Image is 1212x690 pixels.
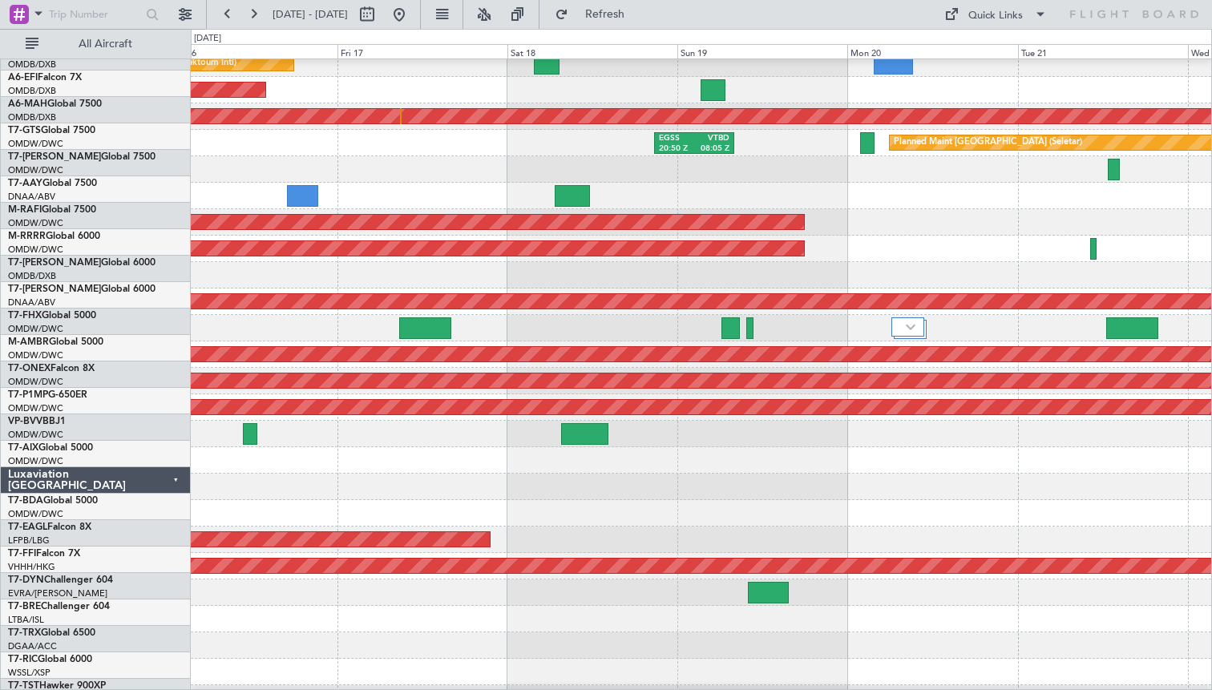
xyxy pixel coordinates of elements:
div: Thu 16 [167,44,337,59]
div: VTBD [694,133,729,144]
div: Sat 18 [507,44,677,59]
a: OMDB/DXB [8,270,56,282]
span: T7-P1MP [8,390,48,400]
a: OMDB/DXB [8,111,56,123]
a: OMDW/DWC [8,455,63,467]
span: M-AMBR [8,337,49,347]
span: T7-[PERSON_NAME] [8,258,101,268]
a: T7-FHXGlobal 5000 [8,311,96,321]
div: Planned Maint [GEOGRAPHIC_DATA] (Seletar) [894,131,1082,155]
span: T7-FFI [8,549,36,559]
a: M-RAFIGlobal 7500 [8,205,96,215]
span: Refresh [572,9,639,20]
a: T7-TRXGlobal 6500 [8,628,95,638]
a: LTBA/ISL [8,614,44,626]
a: EVRA/[PERSON_NAME] [8,587,107,599]
span: A6-EFI [8,73,38,83]
a: OMDW/DWC [8,508,63,520]
a: DGAA/ACC [8,640,57,652]
a: M-RRRRGlobal 6000 [8,232,100,241]
span: T7-[PERSON_NAME] [8,152,101,162]
span: VP-BVV [8,417,42,426]
a: OMDW/DWC [8,323,63,335]
a: T7-[PERSON_NAME]Global 6000 [8,284,156,294]
div: Tue 21 [1018,44,1188,59]
span: T7-GTS [8,126,41,135]
a: OMDW/DWC [8,217,63,229]
a: OMDW/DWC [8,402,63,414]
a: T7-P1MPG-650ER [8,390,87,400]
a: A6-MAHGlobal 7500 [8,99,102,109]
input: Trip Number [49,2,141,26]
div: Quick Links [968,8,1023,24]
a: DNAA/ABV [8,191,55,203]
span: T7-RIC [8,655,38,664]
a: DNAA/ABV [8,297,55,309]
span: T7-DYN [8,575,44,585]
div: EGSS [659,133,694,144]
div: 20:50 Z [659,143,694,155]
a: VHHH/HKG [8,561,55,573]
span: T7-AIX [8,443,38,453]
span: All Aircraft [42,38,169,50]
a: T7-DYNChallenger 604 [8,575,113,585]
div: Sun 19 [677,44,847,59]
span: T7-EAGL [8,523,47,532]
a: T7-ONEXFalcon 8X [8,364,95,373]
a: OMDB/DXB [8,59,56,71]
span: A6-MAH [8,99,47,109]
a: M-AMBRGlobal 5000 [8,337,103,347]
a: T7-[PERSON_NAME]Global 7500 [8,152,156,162]
div: 08:05 Z [694,143,729,155]
span: M-RRRR [8,232,46,241]
img: arrow-gray.svg [906,324,915,330]
button: Quick Links [936,2,1055,27]
a: T7-AIXGlobal 5000 [8,443,93,453]
a: LFPB/LBG [8,535,50,547]
a: T7-GTSGlobal 7500 [8,126,95,135]
span: T7-TRX [8,628,41,638]
a: OMDW/DWC [8,429,63,441]
span: T7-BDA [8,496,43,506]
a: OMDW/DWC [8,349,63,361]
a: OMDW/DWC [8,376,63,388]
a: OMDB/DXB [8,85,56,97]
span: T7-BRE [8,602,41,611]
div: Fri 17 [337,44,507,59]
a: T7-AAYGlobal 7500 [8,179,97,188]
a: OMDW/DWC [8,244,63,256]
div: Mon 20 [847,44,1017,59]
a: T7-RICGlobal 6000 [8,655,92,664]
a: T7-BREChallenger 604 [8,602,110,611]
a: OMDW/DWC [8,164,63,176]
span: T7-ONEX [8,364,50,373]
span: M-RAFI [8,205,42,215]
button: Refresh [547,2,644,27]
a: T7-EAGLFalcon 8X [8,523,91,532]
a: WSSL/XSP [8,667,50,679]
a: T7-FFIFalcon 7X [8,549,80,559]
span: T7-[PERSON_NAME] [8,284,101,294]
a: T7-[PERSON_NAME]Global 6000 [8,258,156,268]
span: [DATE] - [DATE] [273,7,348,22]
a: OMDW/DWC [8,138,63,150]
a: A6-EFIFalcon 7X [8,73,82,83]
div: [DATE] [194,32,221,46]
span: T7-FHX [8,311,42,321]
span: T7-AAY [8,179,42,188]
a: T7-BDAGlobal 5000 [8,496,98,506]
button: All Aircraft [18,31,174,57]
a: VP-BVVBBJ1 [8,417,66,426]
